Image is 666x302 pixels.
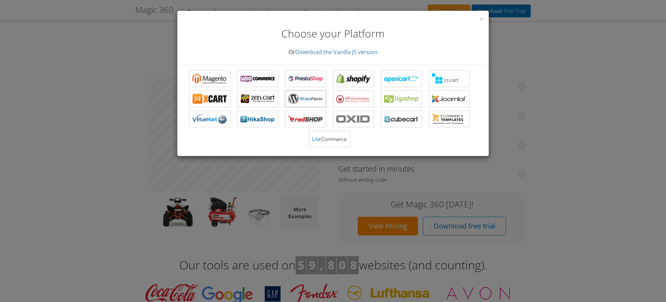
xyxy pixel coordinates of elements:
[189,90,230,107] a: Magic 360 for X-Cart
[479,15,484,23] button: Close
[429,70,470,87] a: Magic 360 for CS-Cart
[384,94,419,104] b: Magic 360 for Jigoshop
[288,74,323,84] b: Magic 360 for PrestaShop
[285,70,326,87] a: Magic 360 for PrestaShop
[381,90,422,107] a: Magic 360 for Jigoshop
[381,70,422,87] a: Magic 360 for OpenCart
[336,94,371,104] b: Magic 360 for WP e-Commerce
[237,70,278,87] a: Magic 360 for WooCommerce
[189,111,230,127] a: Magic 360 for VirtueMart
[429,90,470,107] a: Magic 360 for Joomla
[333,90,374,107] a: Magic 360 for WP e-Commerce
[384,114,419,124] b: Magic 360 for CubeCart
[240,74,275,84] b: Magic 360 for WooCommerce
[432,114,467,124] b: Magic 360 for ecommerce Templates
[288,94,323,104] b: Magic 360 for WordPress
[182,48,484,56] p: Or
[309,131,350,147] a: Magic 360 for LiteCommerce
[333,111,374,127] a: Magic 360 for OXID
[432,74,467,84] b: Magic 360 for CS-Cart
[182,26,484,41] h2: Choose your Platform
[479,14,484,24] span: ×
[312,134,347,144] b: Magic 360 for LiteCommerce
[193,74,227,84] b: Magic 360 for Magento
[295,48,377,56] a: Download the Vanilla JS version
[336,74,371,84] b: Magic 360 for Shopify
[288,114,323,124] b: Magic 360 for redSHOP
[336,114,371,124] b: Magic 360 for OXID
[240,114,275,124] b: Magic 360 for HikaShop
[381,111,422,127] a: Magic 360 for CubeCart
[285,111,326,127] a: Magic 360 for redSHOP
[432,94,467,104] b: Magic 360 for Joomla
[285,90,326,107] a: Magic 360 for WordPress
[193,94,227,104] b: Magic 360 for X-Cart
[333,70,374,87] a: Magic 360 for Shopify
[237,90,278,107] a: Magic 360 for Zen Cart
[189,70,230,87] a: Magic 360 for Magento
[193,114,227,124] b: Magic 360 for VirtueMart
[237,111,278,127] a: Magic 360 for HikaShop
[429,111,470,127] a: Magic 360 for ecommerce Templates
[384,74,419,84] b: Magic 360 for OpenCart
[240,94,275,104] b: Magic 360 for Zen Cart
